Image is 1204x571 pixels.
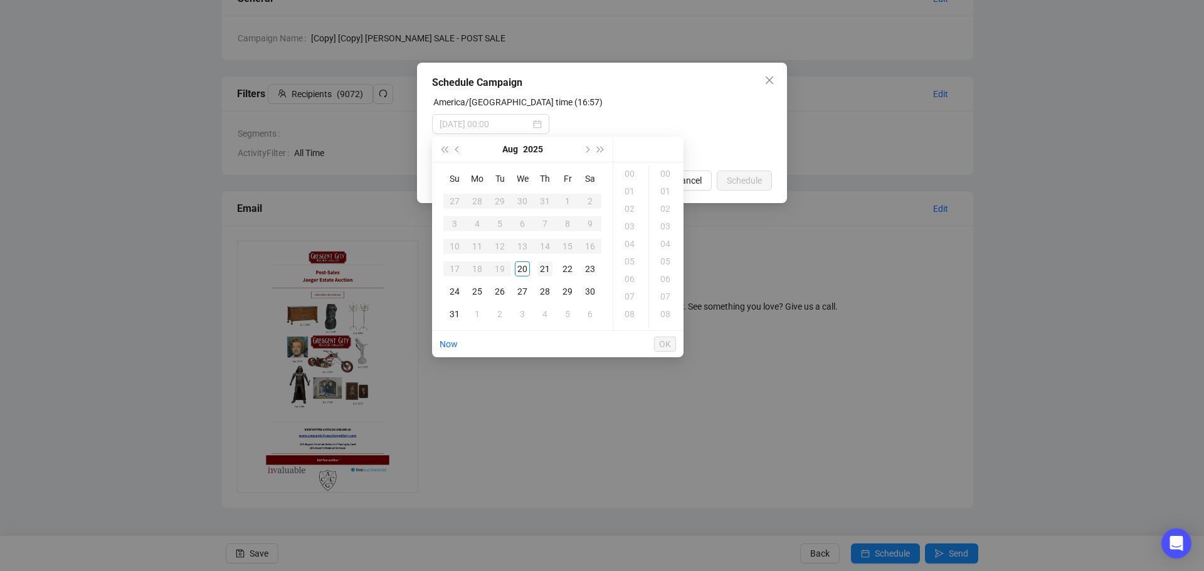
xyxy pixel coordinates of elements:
[579,235,601,258] td: 2025-08-16
[537,216,552,231] div: 7
[616,270,646,288] div: 06
[470,284,485,299] div: 25
[594,137,608,162] button: Next year (Control + right)
[447,261,462,276] div: 17
[556,167,579,190] th: Fr
[616,235,646,253] div: 04
[492,194,507,209] div: 29
[515,261,530,276] div: 20
[451,137,465,162] button: Previous month (PageUp)
[488,190,511,212] td: 2025-07-29
[492,284,507,299] div: 26
[443,212,466,235] td: 2025-08-03
[764,75,774,85] span: close
[616,288,646,305] div: 07
[440,117,531,131] input: Select date
[616,305,646,323] div: 08
[466,303,488,325] td: 2025-09-01
[675,174,702,187] span: Cancel
[652,235,682,253] div: 04
[443,303,466,325] td: 2025-08-31
[583,284,598,299] div: 30
[616,253,646,270] div: 05
[652,182,682,200] div: 01
[537,306,552,322] div: 4
[511,190,534,212] td: 2025-07-30
[537,239,552,254] div: 14
[654,337,676,352] button: OK
[515,284,530,299] div: 27
[537,284,552,299] div: 28
[433,97,603,107] label: America/Chicago time (16:57)
[523,137,543,162] button: Choose a year
[579,137,593,162] button: Next month (PageDown)
[443,167,466,190] th: Su
[579,167,601,190] th: Sa
[511,258,534,280] td: 2025-08-20
[502,137,518,162] button: Choose a month
[560,216,575,231] div: 8
[470,261,485,276] div: 18
[511,280,534,303] td: 2025-08-27
[579,280,601,303] td: 2025-08-30
[534,258,556,280] td: 2025-08-21
[488,303,511,325] td: 2025-09-02
[534,212,556,235] td: 2025-08-07
[492,239,507,254] div: 12
[652,270,682,288] div: 06
[534,167,556,190] th: Th
[616,182,646,200] div: 01
[537,261,552,276] div: 21
[443,258,466,280] td: 2025-08-17
[560,284,575,299] div: 29
[560,306,575,322] div: 5
[488,167,511,190] th: Tu
[556,235,579,258] td: 2025-08-15
[447,239,462,254] div: 10
[470,216,485,231] div: 4
[583,239,598,254] div: 16
[652,217,682,235] div: 03
[511,235,534,258] td: 2025-08-13
[443,235,466,258] td: 2025-08-10
[652,200,682,217] div: 02
[534,235,556,258] td: 2025-08-14
[466,212,488,235] td: 2025-08-04
[440,339,458,349] a: Now
[466,280,488,303] td: 2025-08-25
[579,258,601,280] td: 2025-08-23
[492,216,507,231] div: 5
[470,194,485,209] div: 28
[466,258,488,280] td: 2025-08-18
[583,194,598,209] div: 2
[556,280,579,303] td: 2025-08-29
[583,261,598,276] div: 23
[560,194,575,209] div: 1
[488,258,511,280] td: 2025-08-19
[556,212,579,235] td: 2025-08-08
[443,280,466,303] td: 2025-08-24
[759,70,779,90] button: Close
[579,212,601,235] td: 2025-08-09
[616,200,646,217] div: 02
[511,303,534,325] td: 2025-09-03
[511,212,534,235] td: 2025-08-06
[652,305,682,323] div: 08
[515,239,530,254] div: 13
[537,194,552,209] div: 31
[470,239,485,254] div: 11
[447,194,462,209] div: 27
[432,75,772,90] div: Schedule Campaign
[488,212,511,235] td: 2025-08-05
[515,306,530,322] div: 3
[488,235,511,258] td: 2025-08-12
[616,323,646,340] div: 09
[492,306,507,322] div: 2
[492,261,507,276] div: 19
[579,190,601,212] td: 2025-08-02
[556,190,579,212] td: 2025-08-01
[652,253,682,270] div: 05
[665,170,712,191] button: Cancel
[652,288,682,305] div: 07
[447,306,462,322] div: 31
